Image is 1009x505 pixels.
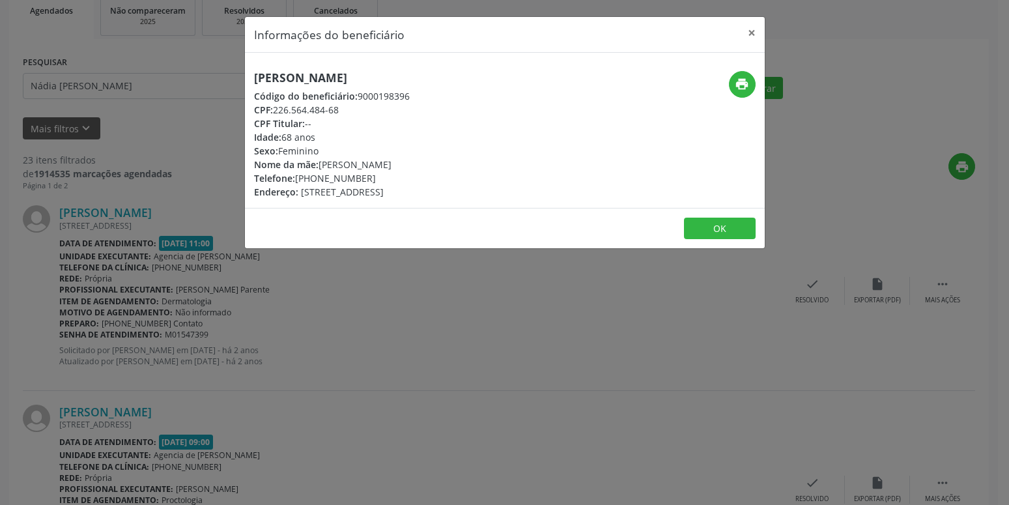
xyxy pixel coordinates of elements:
[254,103,410,117] div: 226.564.484-68
[301,186,384,198] span: [STREET_ADDRESS]
[254,89,410,103] div: 9000198396
[254,117,410,130] div: --
[254,144,410,158] div: Feminino
[254,71,410,85] h5: [PERSON_NAME]
[254,130,410,144] div: 68 anos
[254,145,278,157] span: Sexo:
[254,117,305,130] span: CPF Titular:
[254,131,281,143] span: Idade:
[735,77,749,91] i: print
[254,158,319,171] span: Nome da mãe:
[254,186,298,198] span: Endereço:
[254,158,410,171] div: [PERSON_NAME]
[729,71,756,98] button: print
[254,171,410,185] div: [PHONE_NUMBER]
[739,17,765,49] button: Close
[254,172,295,184] span: Telefone:
[684,218,756,240] button: OK
[254,104,273,116] span: CPF:
[254,26,405,43] h5: Informações do beneficiário
[254,90,358,102] span: Código do beneficiário:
